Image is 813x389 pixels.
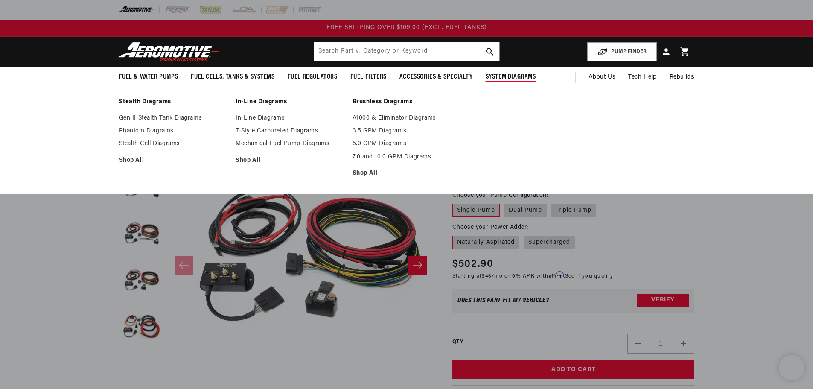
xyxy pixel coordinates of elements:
button: Load image 5 in gallery view [119,307,162,349]
button: Slide right [408,256,427,275]
button: Add to Cart [452,360,694,380]
summary: Fuel Filters [344,67,393,87]
summary: System Diagrams [479,67,542,87]
label: Dual Pump [504,204,547,217]
button: Load image 3 in gallery view [119,213,162,255]
span: About Us [589,74,615,80]
img: Aeromotive [116,42,222,62]
span: Accessories & Specialty [399,73,473,82]
span: Affirm [549,272,564,278]
button: search button [481,42,499,61]
a: See if you qualify - Learn more about Affirm Financing (opens in modal) [565,274,613,279]
span: $46 [482,274,492,279]
span: System Diagrams [486,73,536,82]
input: Search by Part Number, Category or Keyword [314,42,499,61]
a: Stealth Diagrams [119,98,227,106]
a: A1000 & Eliminator Diagrams [353,114,461,122]
div: Does This part fit My vehicle? [457,297,549,304]
label: Triple Pump [551,204,596,217]
legend: Choose your Pump Configuration: [452,191,549,200]
span: FREE SHIPPING OVER $109.00 (EXCL. FUEL TANKS) [326,24,487,31]
span: Fuel & Water Pumps [119,73,178,82]
summary: Fuel Cells, Tanks & Systems [184,67,281,87]
label: QTY [452,339,463,346]
button: Slide left [175,256,193,275]
a: Gen II Stealth Tank Diagrams [119,114,227,122]
label: Naturally Aspirated [452,236,519,249]
span: Fuel Cells, Tanks & Systems [191,73,274,82]
p: Starting at /mo or 0% APR with . [452,272,613,280]
summary: Accessories & Specialty [393,67,479,87]
span: Fuel Filters [350,73,387,82]
a: 7.0 and 10.0 GPM Diagrams [353,153,461,161]
a: Shop All [236,157,344,164]
label: Single Pump [452,204,500,217]
a: 3.5 GPM Diagrams [353,127,461,135]
a: Shop All [119,157,227,164]
span: Fuel Regulators [288,73,338,82]
a: Brushless Diagrams [353,98,461,106]
span: Rebuilds [670,73,694,82]
label: Supercharged [524,236,575,249]
a: In-Line Diagrams [236,98,344,106]
a: Shop All [353,170,461,177]
summary: Rebuilds [663,67,701,88]
button: Load image 4 in gallery view [119,260,162,302]
summary: Fuel & Water Pumps [113,67,185,87]
button: PUMP FINDER [587,42,657,61]
span: $502.90 [452,257,493,272]
a: 5.0 GPM Diagrams [353,140,461,148]
button: Verify [637,294,689,307]
summary: Fuel Regulators [281,67,344,87]
span: Tech Help [628,73,656,82]
legend: Choose your Power Adder: [452,223,529,232]
a: About Us [582,67,622,88]
a: Phantom Diagrams [119,127,227,135]
a: Mechanical Fuel Pump Diagrams [236,140,344,148]
a: Stealth Cell Diagrams [119,140,227,148]
a: T-Style Carbureted Diagrams [236,127,344,135]
summary: Tech Help [622,67,663,88]
a: In-Line Diagrams [236,114,344,122]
